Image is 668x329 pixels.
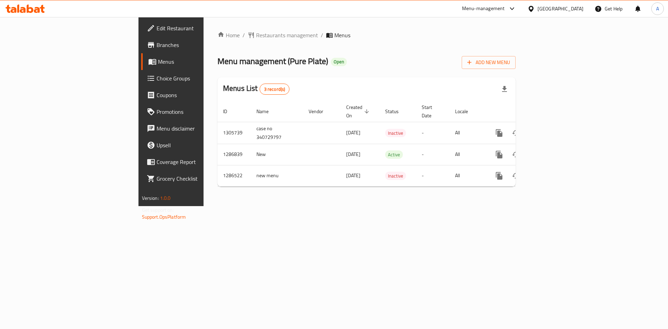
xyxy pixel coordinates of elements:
[346,128,360,137] span: [DATE]
[157,24,245,32] span: Edit Restaurant
[142,212,186,221] a: Support.OpsPlatform
[496,81,513,97] div: Export file
[141,70,250,87] a: Choice Groups
[141,20,250,37] a: Edit Restaurant
[248,31,318,39] a: Restaurants management
[416,165,450,186] td: -
[385,151,403,159] span: Active
[385,107,408,116] span: Status
[462,56,516,69] button: Add New Menu
[141,120,250,137] a: Menu disclaimer
[309,107,332,116] span: Vendor
[508,146,524,163] button: Change Status
[260,86,289,93] span: 3 record(s)
[157,124,245,133] span: Menu disclaimer
[491,125,508,141] button: more
[260,84,290,95] div: Total records count
[491,146,508,163] button: more
[346,171,360,180] span: [DATE]
[491,167,508,184] button: more
[157,91,245,99] span: Coupons
[217,53,328,69] span: Menu management ( Pure Plate )
[455,107,477,116] span: Locale
[141,53,250,70] a: Menus
[256,107,278,116] span: Name
[251,144,303,165] td: New
[321,31,323,39] li: /
[416,144,450,165] td: -
[157,158,245,166] span: Coverage Report
[334,31,350,39] span: Menus
[223,107,236,116] span: ID
[141,154,250,170] a: Coverage Report
[346,150,360,159] span: [DATE]
[217,31,516,39] nav: breadcrumb
[385,150,403,159] div: Active
[450,144,485,165] td: All
[157,108,245,116] span: Promotions
[141,37,250,53] a: Branches
[385,172,406,180] div: Inactive
[331,59,347,65] span: Open
[157,41,245,49] span: Branches
[331,58,347,66] div: Open
[422,103,441,120] span: Start Date
[141,170,250,187] a: Grocery Checklist
[346,103,371,120] span: Created On
[450,122,485,144] td: All
[538,5,583,13] div: [GEOGRAPHIC_DATA]
[467,58,510,67] span: Add New Menu
[450,165,485,186] td: All
[385,172,406,180] span: Inactive
[508,167,524,184] button: Change Status
[416,122,450,144] td: -
[217,101,563,187] table: enhanced table
[385,129,406,137] span: Inactive
[485,101,563,122] th: Actions
[141,103,250,120] a: Promotions
[141,87,250,103] a: Coupons
[158,57,245,66] span: Menus
[157,174,245,183] span: Grocery Checklist
[251,165,303,186] td: new menu
[160,194,171,203] span: 1.0.0
[157,74,245,83] span: Choice Groups
[256,31,318,39] span: Restaurants management
[656,5,659,13] span: A
[462,5,505,13] div: Menu-management
[508,125,524,141] button: Change Status
[141,137,250,154] a: Upsell
[223,83,289,95] h2: Menus List
[142,194,159,203] span: Version:
[142,205,174,214] span: Get support on:
[251,122,303,144] td: case no 340729797
[157,141,245,149] span: Upsell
